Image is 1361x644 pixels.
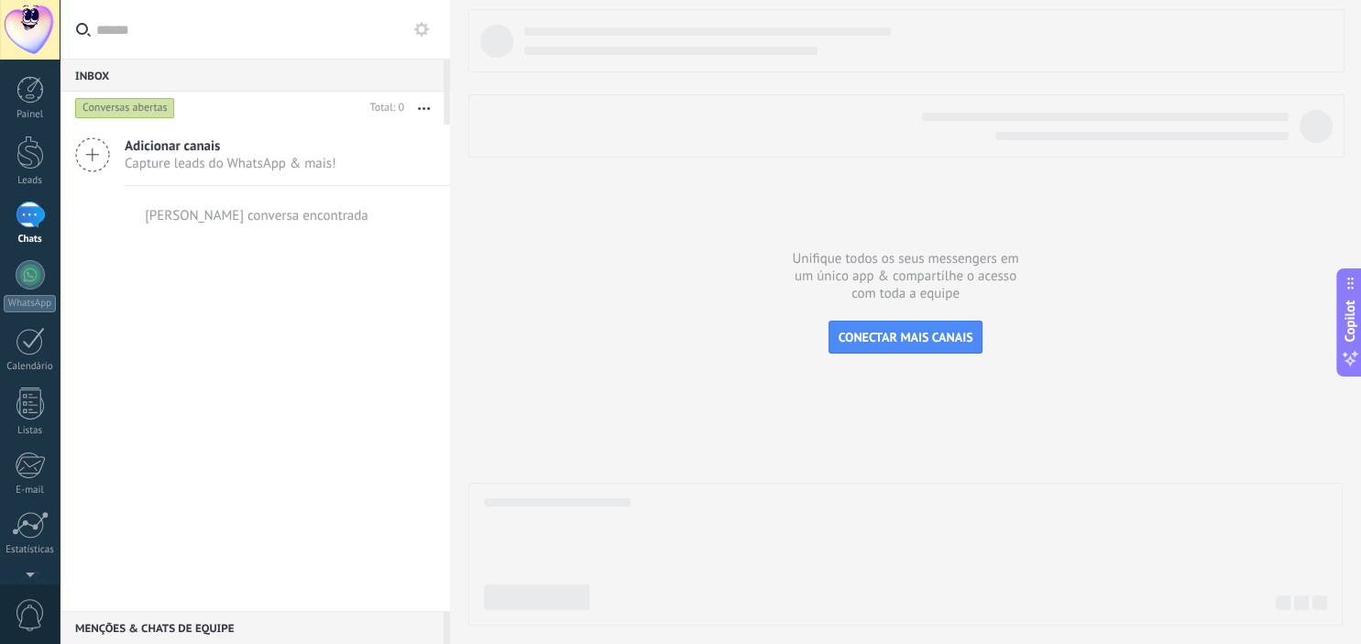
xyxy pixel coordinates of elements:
span: Copilot [1341,300,1359,342]
span: CONECTAR MAIS CANAIS [839,329,973,345]
div: [PERSON_NAME] conversa encontrada [145,207,368,224]
button: Mais [404,92,444,125]
div: Inbox [60,59,444,92]
div: Painel [4,109,57,121]
div: Total: 0 [363,99,404,117]
button: CONECTAR MAIS CANAIS [829,321,983,354]
div: Conversas abertas [75,97,175,119]
div: Chats [4,234,57,246]
div: WhatsApp [4,295,56,312]
div: Listas [4,425,57,437]
div: Estatísticas [4,544,57,556]
span: Adicionar canais [125,137,336,155]
span: Capture leads do WhatsApp & mais! [125,155,336,172]
div: E-mail [4,485,57,497]
div: Menções & Chats de equipe [60,611,444,644]
div: Calendário [4,361,57,373]
div: Leads [4,175,57,187]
